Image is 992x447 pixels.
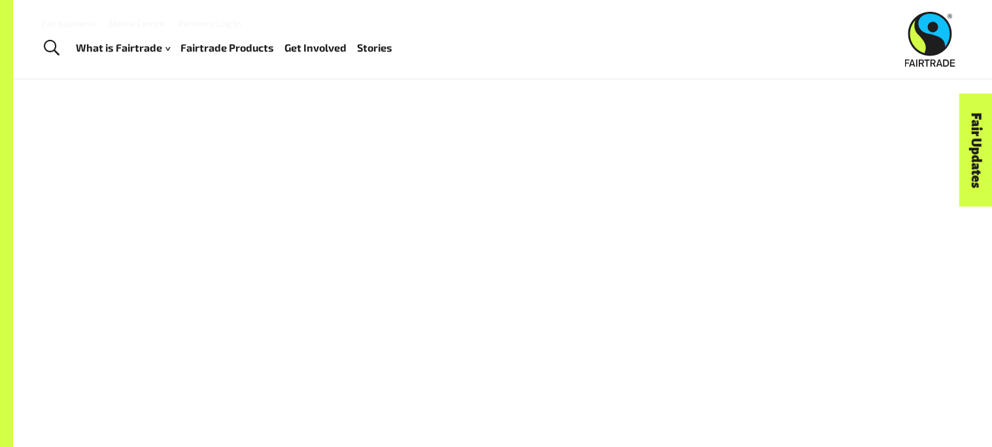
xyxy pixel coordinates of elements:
a: Get Involved [284,39,347,58]
a: Media Centre [109,18,165,29]
a: Toggle Search [35,32,67,65]
a: For business [42,18,95,29]
a: Stories [357,39,392,58]
a: Fairtrade Products [180,39,274,58]
a: What is Fairtrade [76,39,170,58]
img: Fairtrade Australia New Zealand logo [905,12,955,67]
a: Partners Log In [178,18,241,29]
